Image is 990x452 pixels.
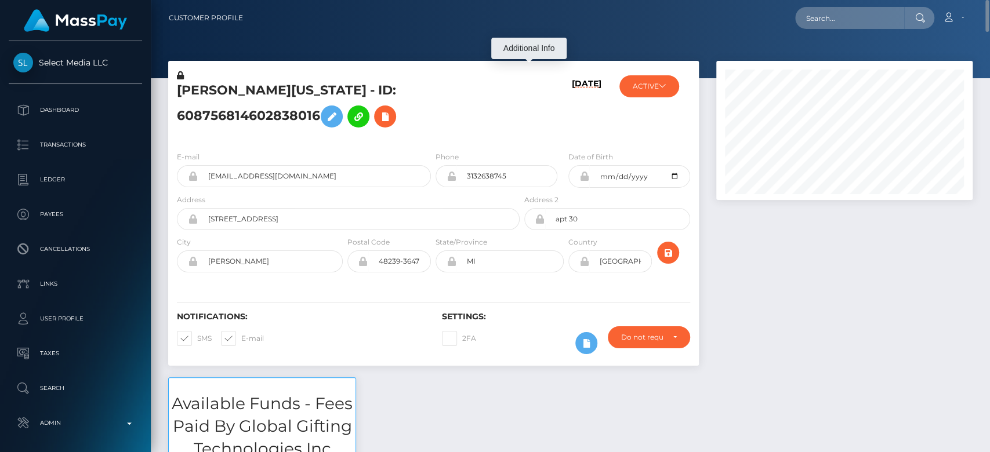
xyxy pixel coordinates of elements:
[13,171,137,188] p: Ledger
[13,101,137,119] p: Dashboard
[177,195,205,205] label: Address
[524,195,559,205] label: Address 2
[442,312,690,322] h6: Settings:
[9,374,142,403] a: Search
[9,269,142,298] a: Links
[9,57,142,68] span: Select Media LLC
[9,235,142,264] a: Cancellations
[177,152,200,162] label: E-mail
[436,237,487,247] label: State/Province
[221,331,264,346] label: E-mail
[621,333,663,342] div: Do not require
[795,7,904,29] input: Search...
[177,331,212,346] label: SMS
[608,326,690,348] button: Do not require
[9,165,142,194] a: Ledger
[13,275,137,293] p: Links
[13,136,137,154] p: Transactions
[13,380,137,397] p: Search
[9,304,142,333] a: User Profile
[9,339,142,368] a: Taxes
[13,53,33,72] img: Select Media LLC
[9,409,142,438] a: Admin
[9,96,142,125] a: Dashboard
[13,310,137,327] p: User Profile
[177,82,513,133] h5: [PERSON_NAME][US_STATE] - ID: 608756814602838016
[13,240,137,258] p: Cancellations
[169,6,243,30] a: Customer Profile
[491,38,567,59] div: Additional Info
[442,331,476,346] label: 2FA
[568,152,613,162] label: Date of Birth
[9,130,142,159] a: Transactions
[13,345,137,362] p: Taxes
[572,79,601,137] h6: [DATE]
[177,312,425,322] h6: Notifications:
[24,9,127,32] img: MassPay Logo
[9,200,142,229] a: Payees
[436,152,459,162] label: Phone
[619,75,679,97] button: ACTIVE
[13,414,137,432] p: Admin
[568,237,597,247] label: Country
[347,237,390,247] label: Postal Code
[177,237,191,247] label: City
[13,206,137,223] p: Payees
